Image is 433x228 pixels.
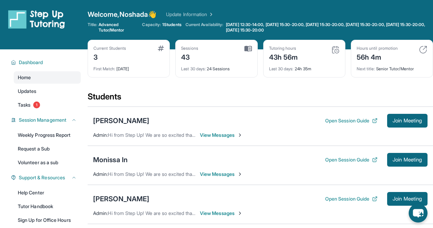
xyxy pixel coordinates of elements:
button: Open Session Guide [325,117,378,124]
img: card [331,46,340,54]
span: [DATE] 12:30-14:00, [DATE] 15:30-20:00, [DATE] 15:30-20:00, [DATE] 15:30-20:00, [DATE] 15:30-20:0... [226,22,432,33]
div: Current Students [93,46,126,51]
div: 43h 56m [269,51,298,62]
span: Support & Resources [19,174,65,181]
span: Session Management [19,117,66,123]
div: 24 Sessions [181,62,252,72]
span: Join Meeting [393,158,422,162]
div: 3 [93,51,126,62]
a: Help Center [14,187,81,199]
a: [DATE] 12:30-14:00, [DATE] 15:30-20:00, [DATE] 15:30-20:00, [DATE] 15:30-20:00, [DATE] 15:30-20:0... [225,22,433,33]
img: Chevron-Right [237,211,243,216]
span: First Match : [93,66,115,71]
button: chat-button [409,204,428,223]
span: Dashboard [19,59,43,66]
div: [PERSON_NAME] [93,116,149,125]
a: Updates [14,85,81,97]
img: Chevron-Right [237,171,243,177]
span: View Messages [200,171,243,178]
button: Join Meeting [387,153,428,167]
button: Join Meeting [387,192,428,206]
span: 1 Students [162,22,181,27]
span: Current Availability: [186,22,223,33]
span: Admin : [93,132,108,138]
button: Open Session Guide [325,156,378,163]
span: Admin : [93,210,108,216]
button: Session Management [16,117,77,123]
div: [PERSON_NAME] [93,194,149,204]
div: Sessions [181,46,198,51]
a: Tutor Handbook [14,200,81,213]
img: logo [8,10,65,29]
button: Join Meeting [387,114,428,128]
a: Volunteer as a sub [14,156,81,169]
span: Advanced Tutor/Mentor [99,22,138,33]
span: Updates [18,88,37,95]
div: Monissa In [93,155,128,165]
a: Update Information [166,11,214,18]
a: Sign Up for Office Hours [14,214,81,226]
a: Weekly Progress Report [14,129,81,141]
div: Senior Tutor/Mentor [357,62,427,72]
a: Home [14,71,81,84]
span: 1 [33,101,40,108]
span: Join Meeting [393,119,422,123]
span: Admin : [93,171,108,177]
div: Hours until promotion [357,46,398,51]
div: 24h 35m [269,62,340,72]
button: Open Session Guide [325,195,378,202]
span: Last 30 days : [181,66,206,71]
span: View Messages [200,132,243,139]
span: Home [18,74,31,81]
span: Welcome, Noshada 👋 [88,10,156,19]
button: Dashboard [16,59,77,66]
span: Next title : [357,66,375,71]
div: 56h 4m [357,51,398,62]
a: Request a Sub [14,143,81,155]
div: Students [88,91,433,106]
span: Last 30 days : [269,66,294,71]
img: card [244,46,252,52]
span: View Messages [200,210,243,217]
span: Join Meeting [393,197,422,201]
div: 43 [181,51,198,62]
img: Chevron Right [207,11,214,18]
div: [DATE] [93,62,164,72]
span: Capacity: [142,22,161,27]
button: Support & Resources [16,174,77,181]
img: card [419,46,427,54]
span: Tasks [18,101,30,108]
span: Title: [88,22,97,33]
img: card [158,46,164,51]
div: Tutoring hours [269,46,298,51]
img: Chevron-Right [237,132,243,138]
a: Tasks1 [14,99,81,111]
